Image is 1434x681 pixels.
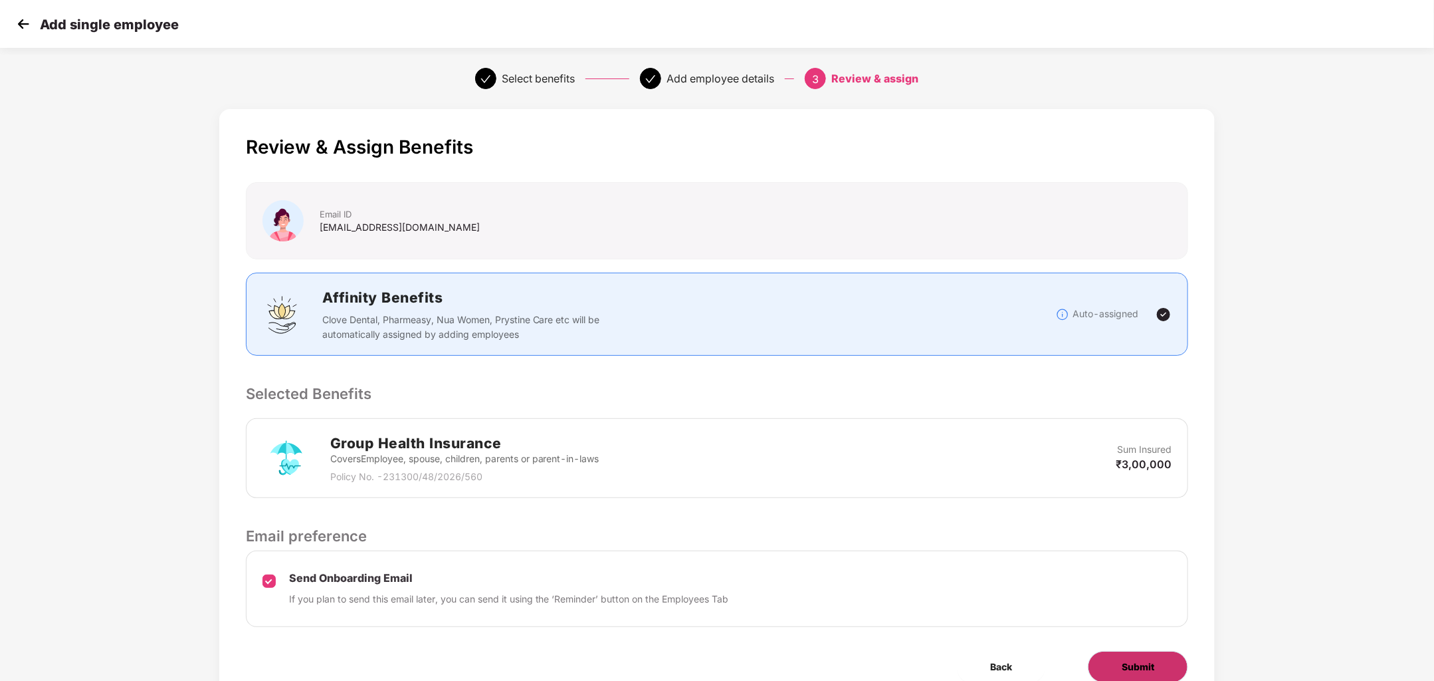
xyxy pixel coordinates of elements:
span: check [645,74,656,84]
div: Email ID [320,208,480,221]
span: check [480,74,491,84]
p: Add single employee [40,17,179,33]
span: 3 [812,72,819,86]
p: If you plan to send this email later, you can send it using the ‘Reminder’ button on the Employee... [289,592,729,607]
img: svg+xml;base64,PHN2ZyBpZD0iQWZmaW5pdHlfQmVuZWZpdHMiIGRhdGEtbmFtZT0iQWZmaW5pdHkgQmVuZWZpdHMiIHhtbG... [262,295,302,335]
div: Select benefits [502,68,575,89]
span: Back [990,660,1012,674]
div: Add employee details [666,68,774,89]
p: Covers Employee, spouse, children, parents or parent-in-laws [330,452,599,466]
h2: Group Health Insurance [330,432,599,454]
p: Send Onboarding Email [289,571,729,585]
img: svg+xml;base64,PHN2ZyBpZD0iSW5mb18tXzMyeDMyIiBkYXRhLW5hbWU9IkluZm8gLSAzMngzMiIgeG1sbnM9Imh0dHA6Ly... [1056,308,1069,321]
span: Submit [1122,660,1154,674]
h2: Affinity Benefits [322,287,799,309]
p: ₹3,00,000 [1116,457,1172,472]
p: Email preference [246,525,1189,547]
img: svg+xml;base64,PHN2ZyB4bWxucz0iaHR0cDovL3d3dy53My5vcmcvMjAwMC9zdmciIHdpZHRoPSIzMCIgaGVpZ2h0PSIzMC... [13,14,33,34]
img: icon [262,200,304,241]
p: Auto-assigned [1073,307,1138,321]
div: Review & assign [831,68,918,89]
p: Policy No. - 231300/48/2026/560 [330,470,599,484]
img: svg+xml;base64,PHN2ZyBpZD0iVGljay0yNHgyNCIgeG1sbnM9Imh0dHA6Ly93d3cudzMub3JnLzIwMDAvc3ZnIiB3aWR0aD... [1156,307,1172,323]
p: Selected Benefits [246,382,1189,405]
p: Clove Dental, Pharmeasy, Nua Women, Prystine Care etc will be automatically assigned by adding em... [322,313,609,342]
p: Sum Insured [1117,442,1172,457]
div: [EMAIL_ADDRESS][DOMAIN_NAME] [320,221,480,233]
img: svg+xml;base64,PHN2ZyB4bWxucz0iaHR0cDovL3d3dy53My5vcmcvMjAwMC9zdmciIHdpZHRoPSI3MiIgaGVpZ2h0PSI3Mi... [262,434,310,482]
p: Review & Assign Benefits [246,136,1189,158]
